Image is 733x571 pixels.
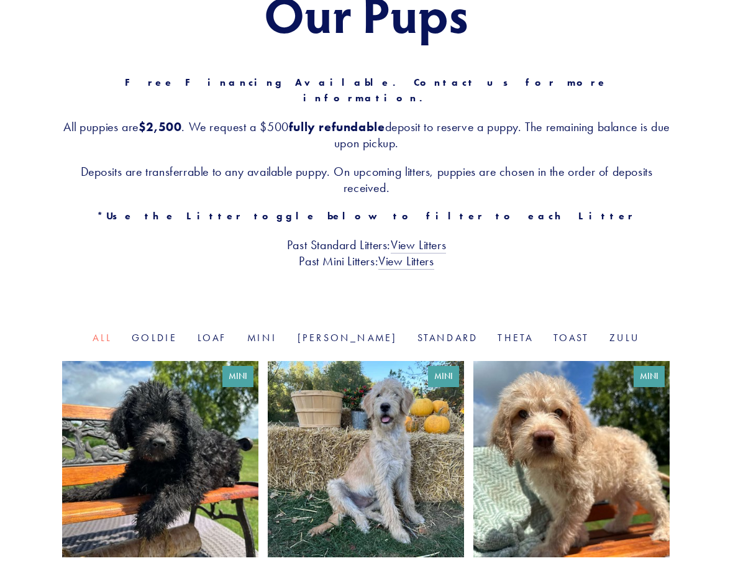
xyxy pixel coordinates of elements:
[609,332,640,344] a: Zulu
[553,332,590,344] a: Toast
[139,119,182,134] strong: $2,500
[298,332,398,344] a: [PERSON_NAME]
[125,76,618,104] strong: Free Financing Available. Contact us for more information.
[289,119,385,134] strong: fully refundable
[417,332,478,344] a: Standard
[62,237,671,269] h3: Past Standard Litters: Past Mini Litters:
[97,210,635,222] strong: *Use the Litter toggle below to filter to each Litter
[198,332,227,344] a: Loaf
[391,237,446,254] a: View Litters
[93,332,112,344] a: All
[62,163,671,196] h3: Deposits are transferrable to any available puppy. On upcoming litters, puppies are chosen in the...
[378,254,434,270] a: View Litters
[247,332,278,344] a: Mini
[498,332,533,344] a: Theta
[132,332,177,344] a: Goldie
[62,119,671,151] h3: All puppies are . We request a $500 deposit to reserve a puppy. The remaining balance is due upon...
